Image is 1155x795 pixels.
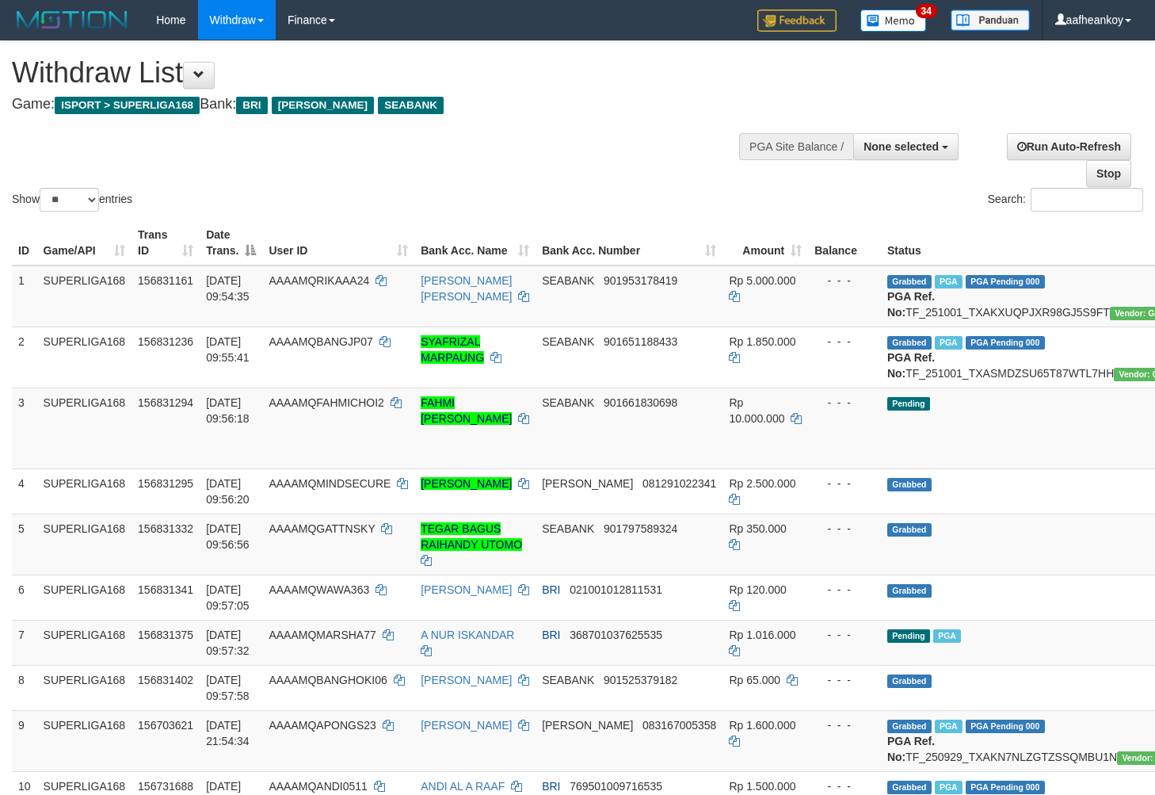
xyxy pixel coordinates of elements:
[814,334,875,350] div: - - -
[729,629,795,641] span: Rp 1.016.000
[814,395,875,411] div: - - -
[421,674,512,686] a: [PERSON_NAME]
[206,719,250,747] span: [DATE] 21:54:34
[951,10,1030,31] img: panduan.png
[860,10,927,32] img: Button%20Memo.svg
[138,477,193,490] span: 156831295
[814,521,875,537] div: - - -
[1031,188,1143,212] input: Search:
[12,8,132,32] img: MOTION_logo.png
[421,583,512,596] a: [PERSON_NAME]
[269,477,391,490] span: AAAAMQMINDSECURE
[269,674,387,686] span: AAAAMQBANGHOKI06
[542,396,594,409] span: SEABANK
[604,674,677,686] span: Copy 901525379182 to clipboard
[887,290,935,319] b: PGA Ref. No:
[206,274,250,303] span: [DATE] 09:54:35
[138,335,193,348] span: 156831236
[814,582,875,598] div: - - -
[269,629,375,641] span: AAAAMQMARSHA77
[269,583,369,596] span: AAAAMQWAWA363
[887,275,932,289] span: Grabbed
[37,514,132,575] td: SUPERLIGA168
[269,522,375,535] span: AAAAMQGATTNSKY
[887,478,932,491] span: Grabbed
[542,274,594,287] span: SEABANK
[814,627,875,643] div: - - -
[542,719,633,732] span: [PERSON_NAME]
[206,335,250,364] span: [DATE] 09:55:41
[887,397,930,411] span: Pending
[988,188,1143,212] label: Search:
[269,335,373,348] span: AAAAMQBANGJP07
[12,188,132,212] label: Show entries
[40,188,99,212] select: Showentries
[37,665,132,710] td: SUPERLIGA168
[814,476,875,491] div: - - -
[814,672,875,688] div: - - -
[604,522,677,535] span: Copy 901797589324 to clipboard
[206,674,250,702] span: [DATE] 09:57:58
[570,583,662,596] span: Copy 021001012811531 to clipboard
[138,629,193,641] span: 156831375
[138,719,193,732] span: 156703621
[935,720,962,733] span: Marked by aafchhiseyha
[808,220,881,266] th: Balance
[269,780,368,793] span: AAAAMQANDI0511
[12,266,37,327] td: 1
[863,140,939,153] span: None selected
[887,675,932,688] span: Grabbed
[138,583,193,596] span: 156831341
[269,719,375,732] span: AAAAMQAPONGS23
[138,274,193,287] span: 156831161
[887,584,932,598] span: Grabbed
[570,780,662,793] span: Copy 769501009716535 to clipboard
[37,327,132,388] td: SUPERLIGA168
[12,327,37,388] td: 2
[542,583,560,596] span: BRI
[138,396,193,409] span: 156831294
[200,220,262,266] th: Date Trans.: activate to sort column descending
[814,273,875,289] div: - - -
[739,133,853,160] div: PGA Site Balance /
[757,10,837,32] img: Feedback.jpg
[37,620,132,665] td: SUPERLIGA168
[206,477,250,506] span: [DATE] 09:56:20
[206,396,250,425] span: [DATE] 09:56:18
[935,781,962,794] span: Marked by aafromsomean
[421,477,512,490] a: [PERSON_NAME]
[935,275,962,289] span: Marked by aafsengchandara
[378,97,444,114] span: SEABANK
[542,780,560,793] span: BRI
[421,719,512,732] a: [PERSON_NAME]
[966,781,1045,794] span: PGA Pending
[604,274,677,287] span: Copy 901953178419 to clipboard
[722,220,808,266] th: Amount: activate to sort column ascending
[12,710,37,771] td: 9
[269,396,383,409] span: AAAAMQFAHMICHOI2
[206,522,250,551] span: [DATE] 09:56:56
[12,514,37,575] td: 5
[642,719,716,732] span: Copy 083167005358 to clipboard
[887,735,935,763] b: PGA Ref. No:
[542,335,594,348] span: SEABANK
[12,220,37,266] th: ID
[542,522,594,535] span: SEABANK
[37,388,132,468] td: SUPERLIGA168
[966,720,1045,733] span: PGA Pending
[887,336,932,350] span: Grabbed
[12,57,754,89] h1: Withdraw List
[37,220,132,266] th: Game/API: activate to sort column ascending
[916,4,937,18] span: 34
[814,717,875,733] div: - - -
[272,97,374,114] span: [PERSON_NAME]
[814,778,875,794] div: - - -
[1007,133,1131,160] a: Run Auto-Refresh
[37,266,132,327] td: SUPERLIGA168
[887,523,932,537] span: Grabbed
[1086,160,1131,187] a: Stop
[414,220,536,266] th: Bank Acc. Name: activate to sort column ascending
[933,629,961,643] span: Marked by aafsengchandara
[421,780,505,793] a: ANDI AL A RAAF
[138,780,193,793] span: 156731688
